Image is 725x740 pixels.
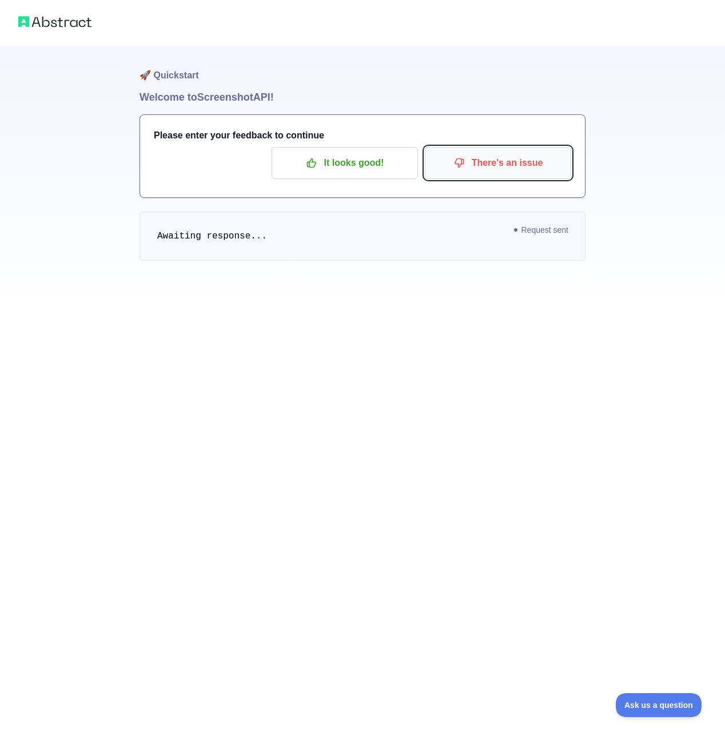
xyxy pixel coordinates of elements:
span: Request sent [509,223,575,237]
img: Abstract logo [18,14,91,30]
p: There's an issue [433,153,563,173]
h1: 🚀 Quickstart [140,46,585,89]
span: Awaiting response... [157,231,267,241]
button: There's an issue [425,147,571,179]
h1: Welcome to Screenshot API! [140,89,585,105]
p: It looks good! [280,153,409,173]
button: It looks good! [272,147,418,179]
h3: Please enter your feedback to continue [154,129,571,142]
iframe: Toggle Customer Support [616,693,702,717]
